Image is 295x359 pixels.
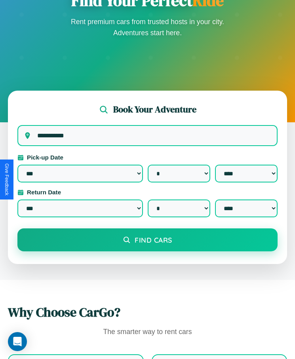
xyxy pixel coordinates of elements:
[17,154,278,161] label: Pick-up Date
[113,103,196,116] h2: Book Your Adventure
[69,16,227,38] p: Rent premium cars from trusted hosts in your city. Adventures start here.
[4,163,10,196] div: Give Feedback
[8,304,287,321] h2: Why Choose CarGo?
[17,189,278,196] label: Return Date
[8,326,287,338] p: The smarter way to rent cars
[8,332,27,351] div: Open Intercom Messenger
[17,228,278,251] button: Find Cars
